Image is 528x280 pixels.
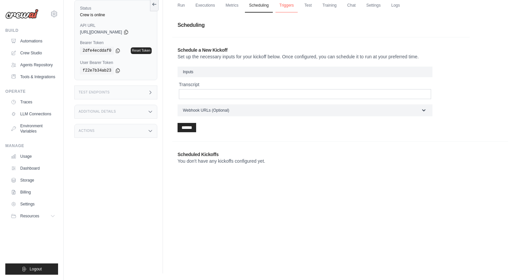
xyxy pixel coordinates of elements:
[5,143,58,148] div: Manage
[178,53,464,60] p: Set up the necessary inputs for your kickoff below. Once configured, you can schedule it to run a...
[8,163,58,174] a: Dashboard
[80,60,152,65] label: User Bearer Token
[178,47,464,53] h2: Schedule a New Kickoff
[5,9,38,19] img: Logo
[183,108,229,113] span: Webhook URLs (Optional)
[80,40,152,45] label: Bearer Token
[80,23,152,28] label: API URL
[172,16,508,34] h1: Scheduling
[8,97,58,107] a: Traces
[495,248,528,280] iframe: Chat Widget
[8,175,58,186] a: Storage
[131,47,152,54] a: Reset Token
[8,121,58,137] a: Environment Variables
[8,151,58,162] a: Usage
[5,263,58,275] button: Logout
[80,12,152,18] div: Crew is online
[8,109,58,119] a: LLM Connections
[80,67,114,75] code: f22e7b34ab23
[178,151,503,158] h2: Scheduled Kickoffs
[8,72,58,82] a: Tools & Integrations
[183,70,193,74] span: Inputs
[8,48,58,58] a: Crew Studio
[179,81,431,88] label: Transcript
[20,213,39,219] span: Resources
[79,129,95,133] h3: Actions
[5,28,58,33] div: Build
[178,158,338,164] p: You don't have any kickoffs configured yet.
[8,36,58,46] a: Automations
[79,90,110,94] h3: Test Endpoints
[8,60,58,70] a: Agents Repository
[30,266,42,272] span: Logout
[80,29,122,35] span: [URL][DOMAIN_NAME]
[80,6,152,11] label: Status
[8,187,58,197] a: Billing
[79,110,116,114] h3: Additional Details
[8,211,58,221] button: Resources
[8,199,58,209] a: Settings
[80,47,114,55] code: 2dfe4ecddaf0
[5,89,58,94] div: Operate
[178,104,432,116] button: Webhook URLs (Optional)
